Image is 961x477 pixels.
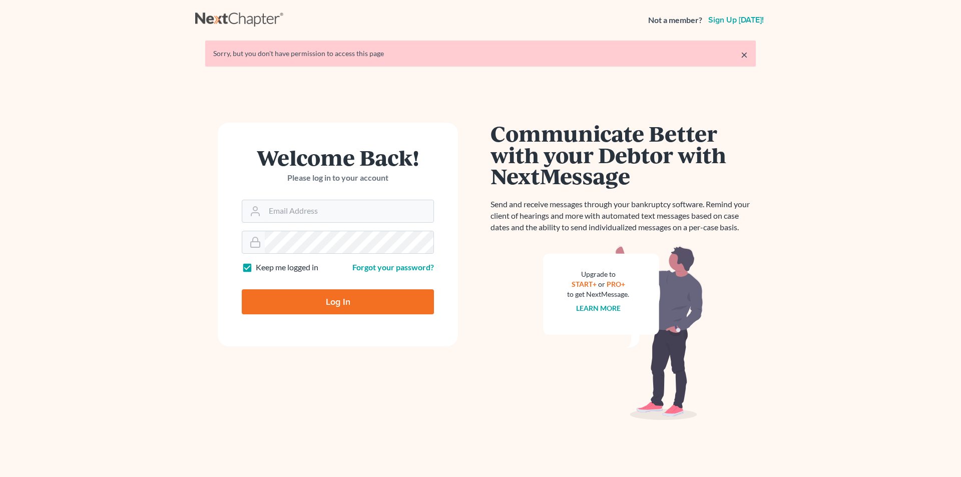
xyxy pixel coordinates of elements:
p: Send and receive messages through your bankruptcy software. Remind your client of hearings and mo... [491,199,756,233]
a: PRO+ [607,280,625,288]
a: Learn more [576,304,621,312]
label: Keep me logged in [256,262,318,273]
input: Email Address [265,200,433,222]
img: nextmessage_bg-59042aed3d76b12b5cd301f8e5b87938c9018125f34e5fa2b7a6b67550977c72.svg [543,245,703,420]
a: × [741,49,748,61]
strong: Not a member? [648,15,702,26]
div: Upgrade to [567,269,629,279]
h1: Welcome Back! [242,147,434,168]
span: or [598,280,605,288]
p: Please log in to your account [242,172,434,184]
input: Log In [242,289,434,314]
h1: Communicate Better with your Debtor with NextMessage [491,123,756,187]
a: START+ [572,280,597,288]
div: Sorry, but you don't have permission to access this page [213,49,748,59]
a: Forgot your password? [352,262,434,272]
div: to get NextMessage. [567,289,629,299]
a: Sign up [DATE]! [706,16,766,24]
